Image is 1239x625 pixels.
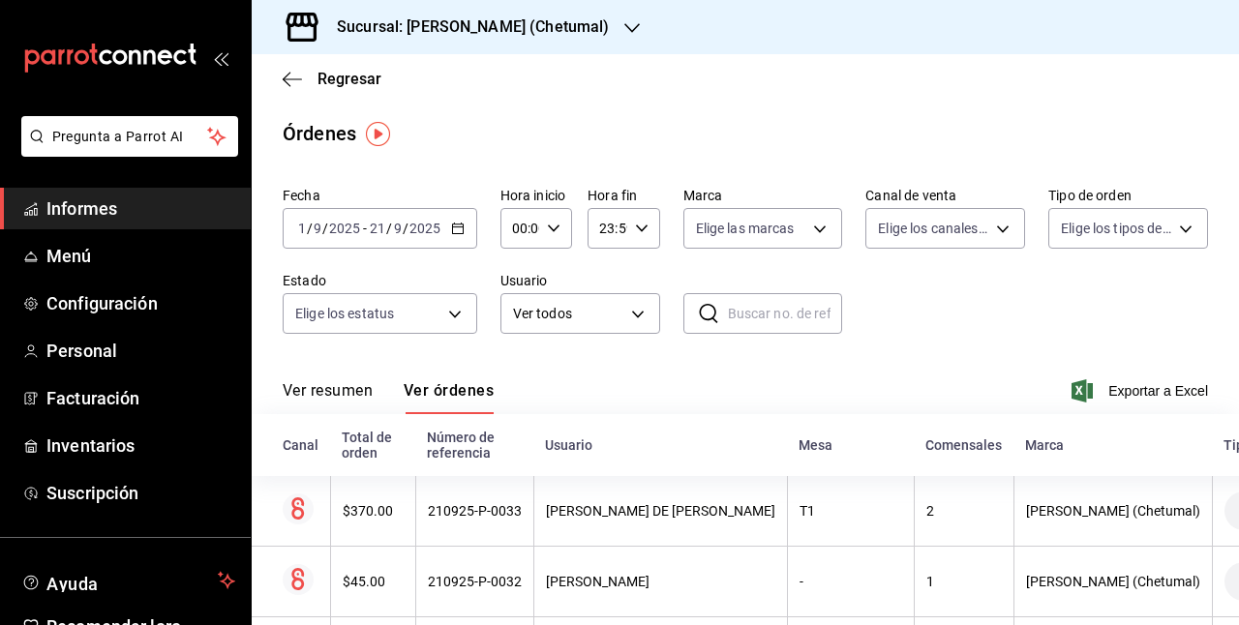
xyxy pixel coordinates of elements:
[369,221,386,236] input: --
[46,435,135,456] font: Inventarios
[545,437,775,453] div: Usuario
[428,574,522,589] div: 210925-P-0032
[342,430,404,461] div: Total de orden
[926,503,1002,519] div: 2
[14,140,238,161] a: Pregunta a Parrot AI
[46,388,139,408] font: Facturación
[343,574,404,589] div: $45.00
[283,70,381,88] button: Regresar
[295,306,394,321] font: Elige los estatus
[500,273,548,288] font: Usuario
[1025,437,1200,453] div: Marca
[1075,379,1208,402] button: Exportar a Excel
[546,574,775,589] div: [PERSON_NAME]
[46,293,158,313] font: Configuración
[313,221,322,236] input: --
[366,122,390,146] img: Marcador de información sobre herramientas
[297,221,307,236] input: --
[925,437,1002,453] div: Comensales
[403,221,408,236] span: /
[1048,188,1132,203] font: Tipo de orden
[283,437,318,453] div: Canal
[343,503,404,519] div: $370.00
[213,50,228,66] button: abrir_cajón_menú
[1061,221,1200,236] font: Elige los tipos de orden
[317,70,381,88] font: Regresar
[307,221,313,236] span: /
[283,381,373,400] font: Ver resumen
[46,341,117,361] font: Personal
[513,306,572,321] font: Ver todos
[46,574,99,594] font: Ayuda
[52,129,184,144] font: Pregunta a Parrot AI
[800,503,902,519] div: T1
[926,574,1002,589] div: 1
[386,221,392,236] span: /
[46,246,92,266] font: Menú
[546,503,775,519] div: [PERSON_NAME] DE [PERSON_NAME]
[393,221,403,236] input: --
[46,483,138,503] font: Suscripción
[728,294,843,333] input: Buscar no. de referencia
[322,221,328,236] span: /
[283,188,320,203] font: Fecha
[500,188,565,203] font: Hora inicio
[404,381,494,400] font: Ver órdenes
[588,188,637,203] font: Hora fin
[427,430,522,461] div: Número de referencia
[283,380,494,414] div: pestañas de navegación
[337,17,609,36] font: Sucursal: [PERSON_NAME] (Chetumal)
[878,221,1033,236] font: Elige los canales de venta
[1026,574,1200,589] div: [PERSON_NAME] (Chetumal)
[283,122,356,145] font: Órdenes
[408,221,441,236] input: ----
[800,574,902,589] div: -
[1108,383,1208,399] font: Exportar a Excel
[865,188,956,203] font: Canal de venta
[799,437,902,453] div: Mesa
[328,221,361,236] input: ----
[696,221,795,236] font: Elige las marcas
[363,221,367,236] span: -
[21,116,238,157] button: Pregunta a Parrot AI
[428,503,522,519] div: 210925-P-0033
[46,198,117,219] font: Informes
[683,188,723,203] font: Marca
[283,273,326,288] font: Estado
[1026,503,1200,519] div: [PERSON_NAME] (Chetumal)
